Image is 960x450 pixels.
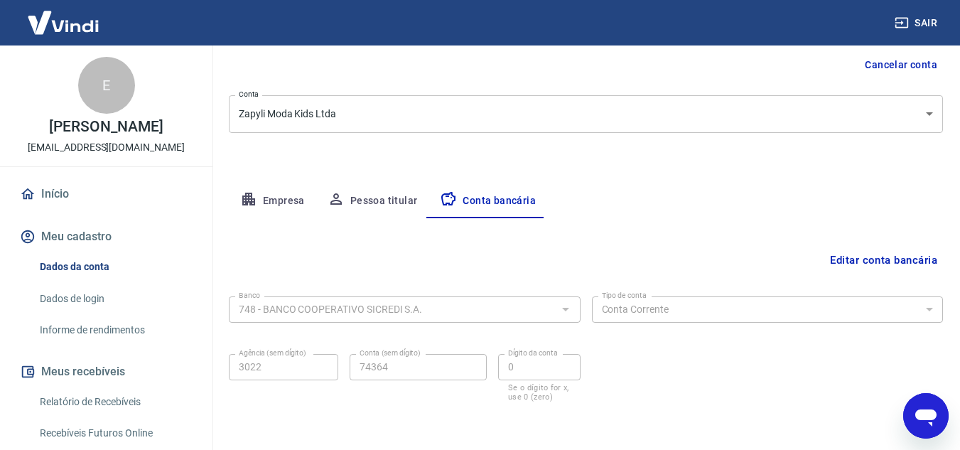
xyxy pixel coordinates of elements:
label: Agência (sem dígito) [239,348,306,358]
label: Dígito da conta [508,348,558,358]
a: Recebíveis Futuros Online [34,419,195,448]
button: Meus recebíveis [17,356,195,387]
img: Vindi [17,1,109,44]
button: Conta bancária [428,184,547,218]
label: Banco [239,290,260,301]
a: Relatório de Recebíveis [34,387,195,417]
button: Editar conta bancária [824,247,943,274]
div: Zapyli Moda Kids Ltda [229,95,943,133]
a: Dados da conta [34,252,195,282]
a: Informe de rendimentos [34,316,195,345]
button: Pessoa titular [316,184,429,218]
a: Dados de login [34,284,195,314]
p: Se o dígito for x, use 0 (zero) [508,383,571,402]
button: Meu cadastro [17,221,195,252]
label: Conta (sem dígito) [360,348,421,358]
a: Início [17,178,195,210]
button: Empresa [229,184,316,218]
label: Conta [239,89,259,100]
iframe: Botão para abrir a janela de mensagens, conversa em andamento [903,393,949,439]
div: E [78,57,135,114]
button: Sair [892,10,943,36]
button: Cancelar conta [859,52,943,78]
p: [PERSON_NAME] [49,119,163,134]
label: Tipo de conta [602,290,647,301]
p: [EMAIL_ADDRESS][DOMAIN_NAME] [28,140,185,155]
